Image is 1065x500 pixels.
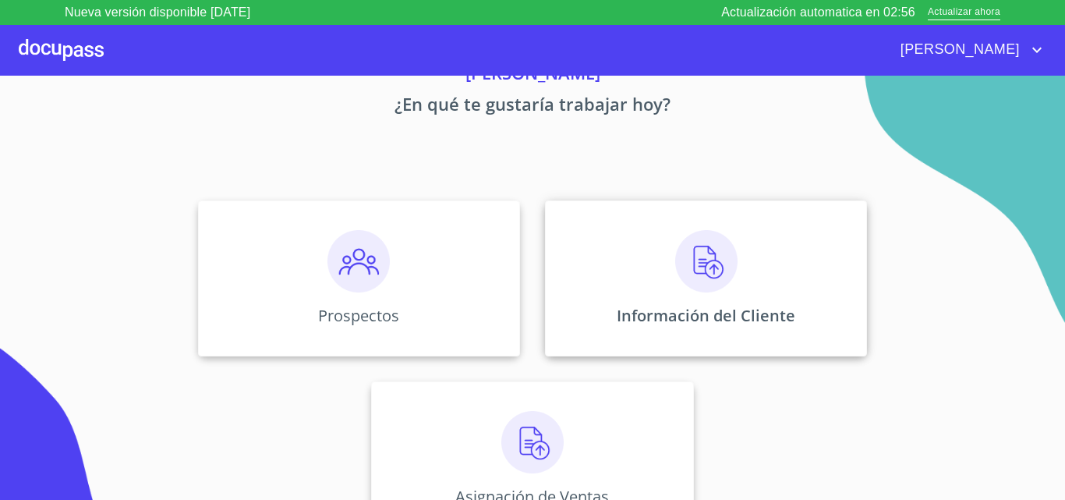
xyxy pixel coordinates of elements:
[675,230,738,293] img: carga.png
[327,230,390,293] img: prospectos.png
[65,3,250,22] p: Nueva versión disponible [DATE]
[889,37,1046,62] button: account of current user
[318,305,399,326] p: Prospectos
[501,411,564,473] img: carga.png
[52,91,1013,122] p: ¿En qué te gustaría trabajar hoy?
[928,5,1000,21] span: Actualizar ahora
[721,3,915,22] p: Actualización automatica en 02:56
[617,305,795,326] p: Información del Cliente
[889,37,1028,62] span: [PERSON_NAME]
[52,60,1013,91] p: [PERSON_NAME]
